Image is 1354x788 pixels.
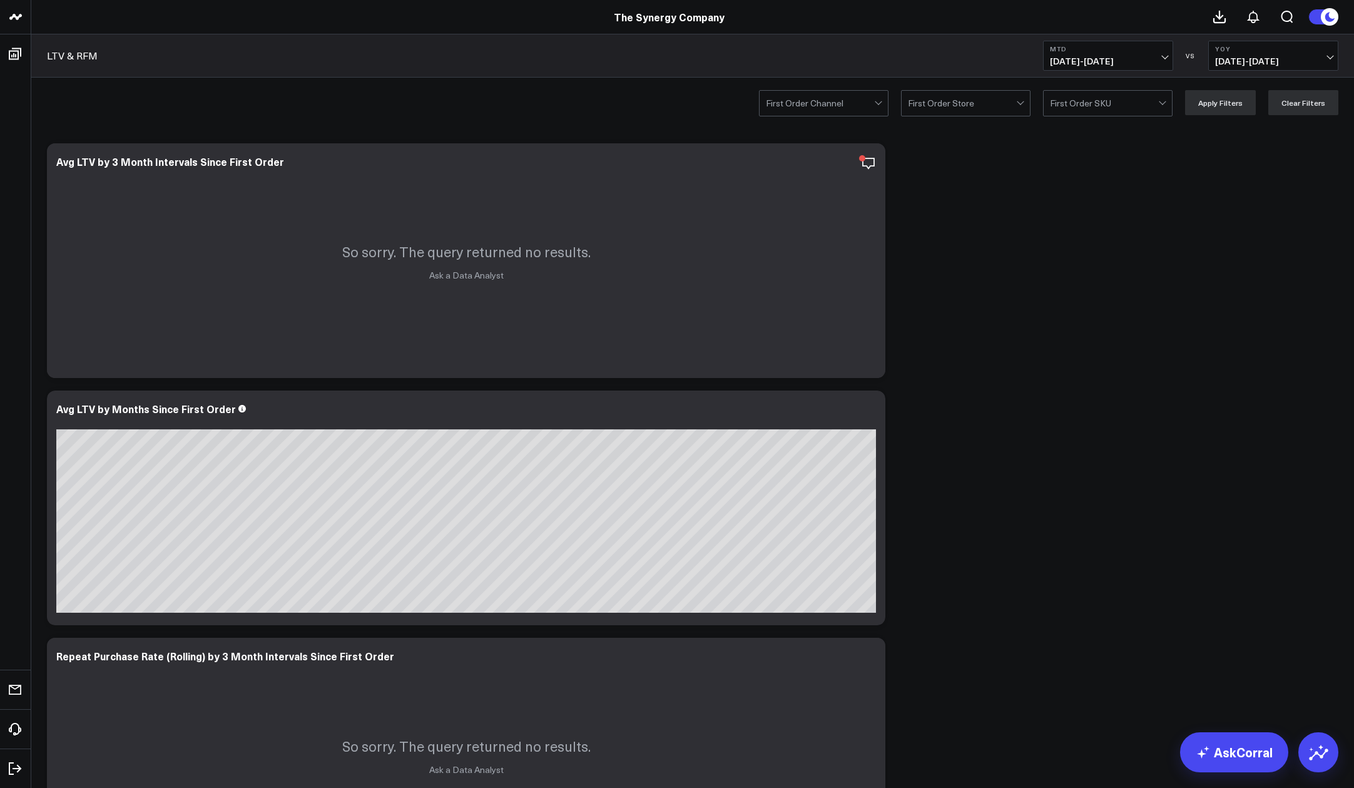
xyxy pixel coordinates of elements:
p: So sorry. The query returned no results. [342,737,591,755]
span: [DATE] - [DATE] [1215,56,1331,66]
b: YoY [1215,45,1331,53]
div: Avg LTV by 3 Month Intervals Since First Order [56,155,284,168]
p: So sorry. The query returned no results. [342,242,591,261]
span: [DATE] - [DATE] [1050,56,1166,66]
button: MTD[DATE]-[DATE] [1043,41,1173,71]
b: MTD [1050,45,1166,53]
div: Avg LTV by Months Since First Order [56,402,236,416]
a: AskCorral [1180,732,1288,772]
div: VS [1179,52,1202,59]
button: Apply Filters [1185,90,1256,115]
button: YoY[DATE]-[DATE] [1208,41,1338,71]
button: Clear Filters [1268,90,1338,115]
div: Repeat Purchase Rate (Rolling) by 3 Month Intervals Since First Order [56,649,394,663]
a: Ask a Data Analyst [429,269,504,281]
a: Ask a Data Analyst [429,764,504,775]
a: The Synergy Company [614,10,725,24]
a: LTV & RFM [47,49,98,63]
